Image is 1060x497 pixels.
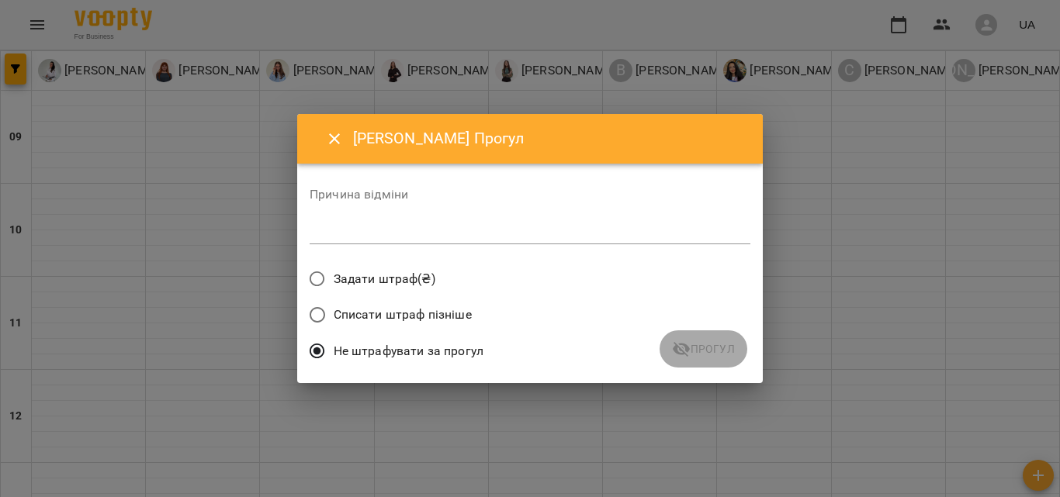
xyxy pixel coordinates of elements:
[310,188,750,201] label: Причина відміни
[334,342,483,361] span: Не штрафувати за прогул
[334,305,472,324] span: Списати штраф пізніше
[316,120,353,157] button: Close
[353,126,744,150] h6: [PERSON_NAME] Прогул
[334,270,435,288] span: Задати штраф(₴)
